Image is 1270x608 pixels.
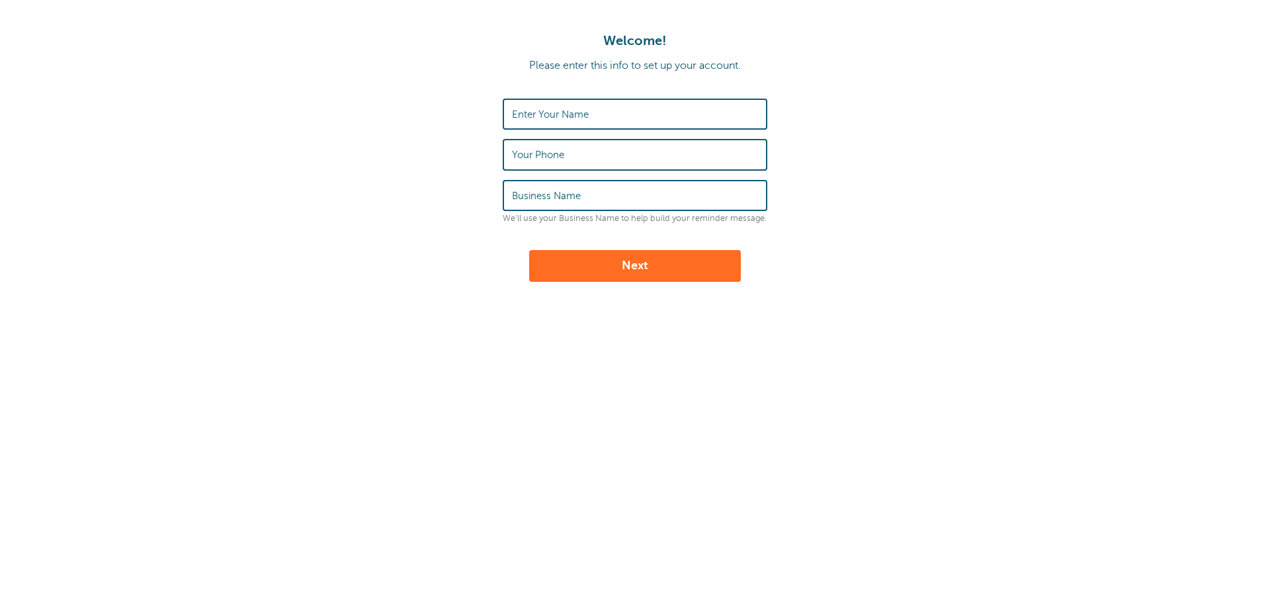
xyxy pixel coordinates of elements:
p: We'll use your Business Name to help build your reminder message. [503,214,767,224]
h1: Welcome! [13,33,1257,49]
label: Enter Your Name [512,109,589,120]
button: Next [529,250,741,282]
label: Business Name [512,190,581,202]
label: Your Phone [512,149,564,161]
p: Please enter this info to set up your account. [13,60,1257,72]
